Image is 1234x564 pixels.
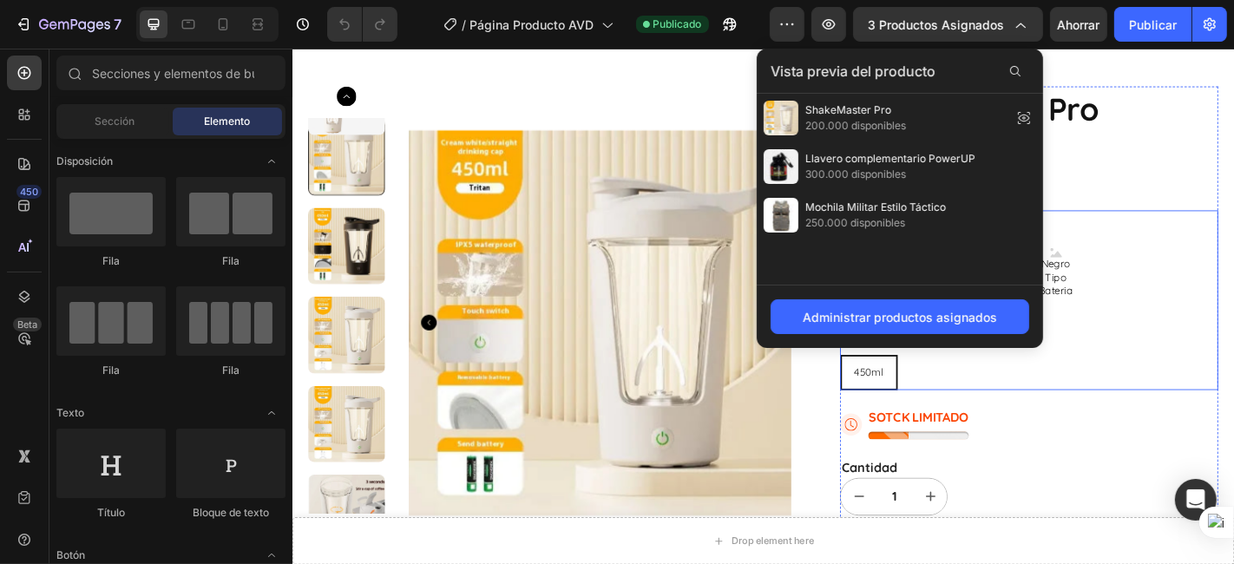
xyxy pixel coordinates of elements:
font: Texto [56,406,84,419]
span: 450ml [621,351,653,364]
font: 300.000 disponibles [805,167,906,180]
button: Ahorrar [1050,7,1107,42]
p: Cantidad [607,455,1022,473]
legend: Color: Negro Recargable [606,179,773,200]
font: Título [97,506,125,519]
font: Ahorrar [1058,17,1100,32]
legend: Size: 450ml [606,308,684,330]
p: SOTCK LIMITADO [637,398,748,416]
font: Disposición [56,154,113,167]
font: Sección [95,115,135,128]
font: 7 [114,16,121,33]
font: Botón [56,548,85,561]
font: Fila [222,364,240,377]
div: Drop element here [485,537,577,551]
span: Abrir con palanca [258,399,286,427]
font: Fila [102,254,120,267]
font: 450 [20,186,38,198]
h1: ShakeMaster Pro [606,42,1024,90]
font: Llavero complementario PowerUP [805,152,975,165]
button: Carousel Next Arrow [521,294,538,312]
span: Beige Recargable [675,239,736,268]
span: Abrir con palanca [258,148,286,175]
font: Fila [102,364,120,377]
div: Abrir Intercom Messenger [1175,479,1217,521]
div: Product Variants & Swatches [609,161,759,176]
font: Elemento [205,115,251,128]
font: Fila [222,254,240,267]
button: Carousel Back Arrow [49,42,70,63]
font: 200.000 disponibles [805,119,906,132]
img: vista previa-img [764,198,798,233]
font: Vista previa del producto [771,62,935,80]
img: vista previa-img [764,149,798,184]
font: Administrar productos asignados [803,310,997,325]
span: Negro Recargable [607,239,666,268]
div: €34,99 [606,129,679,158]
button: decrement [607,475,647,515]
font: Beta [17,318,37,331]
font: 250.000 disponibles [805,216,905,229]
button: Publicar [1114,7,1191,42]
input: Secciones y elementos de búsqueda [56,56,286,90]
input: quantity [647,475,686,515]
font: / [463,17,467,32]
button: increment [686,475,725,515]
button: 7 [7,7,129,42]
font: Publicado [653,17,702,30]
font: ShakeMaster Pro [805,103,891,116]
img: vista previa-img [764,101,798,135]
span: Negro Tipo Bateria [814,231,875,275]
font: Mochila Militar Estilo Táctico [805,200,946,213]
span: Beige Tipo Bateria [745,231,805,275]
button: Carousel Back Arrow [142,294,160,312]
font: Bloque de texto [193,506,269,519]
div: Deshacer/Rehacer [327,7,397,42]
font: Página Producto AVD [470,17,594,32]
button: Administrar productos asignados [771,299,1029,334]
div: €49,99 [686,131,743,156]
font: Publicar [1129,17,1177,32]
p: 2,500+ Verified Reviews! [694,99,820,114]
button: 3 productos asignados [853,7,1043,42]
font: 3 productos asignados [868,17,1004,32]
